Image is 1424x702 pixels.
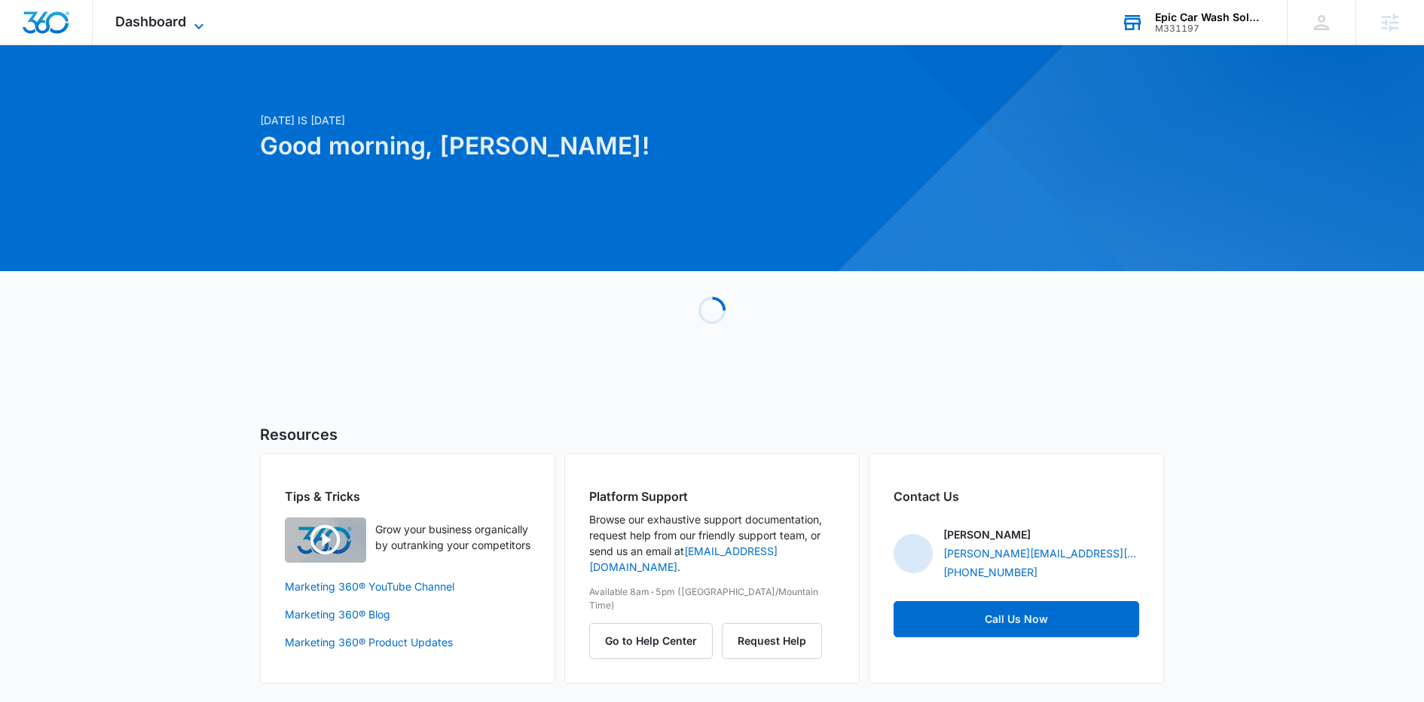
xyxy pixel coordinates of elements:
[722,623,822,659] button: Request Help
[260,423,1164,446] h5: Resources
[589,585,835,612] p: Available 8am-5pm ([GEOGRAPHIC_DATA]/Mountain Time)
[943,564,1037,580] a: [PHONE_NUMBER]
[285,578,530,594] a: Marketing 360® YouTube Channel
[285,517,366,563] img: Quick Overview Video
[589,487,835,505] h2: Platform Support
[943,526,1031,542] p: [PERSON_NAME]
[285,606,530,622] a: Marketing 360® Blog
[285,634,530,650] a: Marketing 360® Product Updates
[260,112,857,128] p: [DATE] is [DATE]
[894,487,1139,505] h2: Contact Us
[894,534,933,573] img: Jamie Dagg
[115,14,186,29] span: Dashboard
[260,128,857,164] h1: Good morning, [PERSON_NAME]!
[894,601,1139,637] a: Call Us Now
[943,545,1139,561] a: [PERSON_NAME][EMAIL_ADDRESS][PERSON_NAME][DOMAIN_NAME]
[1155,11,1265,23] div: account name
[375,521,530,553] p: Grow your business organically by outranking your competitors
[589,511,835,575] p: Browse our exhaustive support documentation, request help from our friendly support team, or send...
[1155,23,1265,34] div: account id
[285,487,530,505] h2: Tips & Tricks
[589,634,722,647] a: Go to Help Center
[589,623,713,659] button: Go to Help Center
[722,634,822,647] a: Request Help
